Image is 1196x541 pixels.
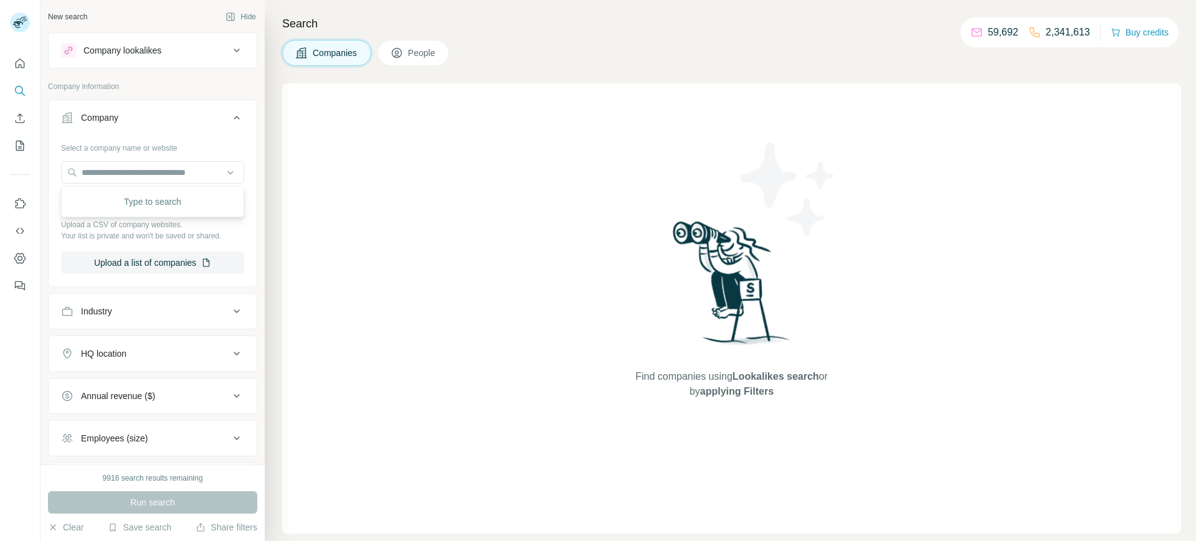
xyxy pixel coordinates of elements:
button: Buy credits [1111,24,1169,41]
img: Surfe Illustration - Woman searching with binoculars [667,218,797,357]
button: Hide [217,7,265,26]
span: Companies [313,47,358,59]
p: 2,341,613 [1046,25,1090,40]
button: My lists [10,134,30,157]
span: Find companies using or by [632,369,831,399]
button: Company [49,103,257,138]
button: Employees (size) [49,423,257,453]
button: Quick start [10,52,30,75]
span: Lookalikes search [733,371,819,382]
button: Share filters [196,521,257,534]
button: Enrich CSV [10,107,30,129]
span: People [408,47,437,59]
button: Dashboard [10,247,30,270]
div: Company lookalikes [83,44,161,57]
button: Industry [49,296,257,326]
div: HQ location [81,347,126,360]
p: 59,692 [988,25,1018,40]
button: Use Surfe on LinkedIn [10,192,30,215]
button: Clear [48,521,83,534]
div: Industry [81,305,112,318]
p: Company information [48,81,257,92]
button: Feedback [10,275,30,297]
h4: Search [282,15,1181,32]
button: Company lookalikes [49,35,257,65]
div: Employees (size) [81,432,148,445]
button: Search [10,80,30,102]
div: Company [81,111,118,124]
button: Upload a list of companies [61,252,244,274]
button: Use Surfe API [10,220,30,242]
div: New search [48,11,87,22]
img: Surfe Illustration - Stars [732,133,844,245]
p: Your list is private and won't be saved or shared. [61,230,244,242]
button: Annual revenue ($) [49,381,257,411]
div: Annual revenue ($) [81,390,155,402]
span: applying Filters [700,386,774,397]
button: Save search [108,521,171,534]
div: Select a company name or website [61,138,244,154]
div: Type to search [64,189,241,214]
div: 9916 search results remaining [103,473,203,484]
p: Upload a CSV of company websites. [61,219,244,230]
button: HQ location [49,339,257,369]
